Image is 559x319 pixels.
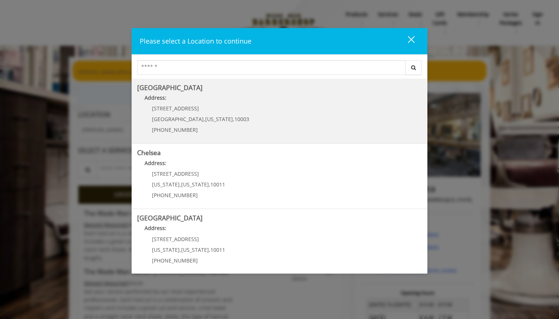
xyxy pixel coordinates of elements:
span: [US_STATE] [181,181,209,188]
b: Address: [145,94,166,101]
span: [US_STATE] [205,116,233,123]
span: [STREET_ADDRESS] [152,170,199,177]
span: Please select a Location to continue [140,37,251,45]
span: 10003 [234,116,249,123]
b: Address: [145,159,166,167]
span: 10011 [210,181,225,188]
b: Address: [145,224,166,231]
span: [PHONE_NUMBER] [152,192,198,199]
i: Search button [409,65,418,70]
span: , [233,116,234,123]
b: [GEOGRAPHIC_DATA] [137,83,203,92]
b: [GEOGRAPHIC_DATA] [137,213,203,222]
div: close dialog [399,35,414,47]
input: Search Center [137,60,406,75]
span: [PHONE_NUMBER] [152,257,198,264]
span: [STREET_ADDRESS] [152,105,199,112]
span: , [180,246,181,253]
b: Chelsea [137,148,161,157]
button: close dialog [394,34,419,49]
span: [PHONE_NUMBER] [152,126,198,133]
span: [US_STATE] [152,181,180,188]
span: , [209,181,210,188]
span: [US_STATE] [181,246,209,253]
span: , [180,181,181,188]
span: [US_STATE] [152,246,180,253]
span: 10011 [210,246,225,253]
div: Center Select [137,60,422,79]
span: [STREET_ADDRESS] [152,236,199,243]
span: , [209,246,210,253]
span: [GEOGRAPHIC_DATA] [152,116,204,123]
span: , [204,116,205,123]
